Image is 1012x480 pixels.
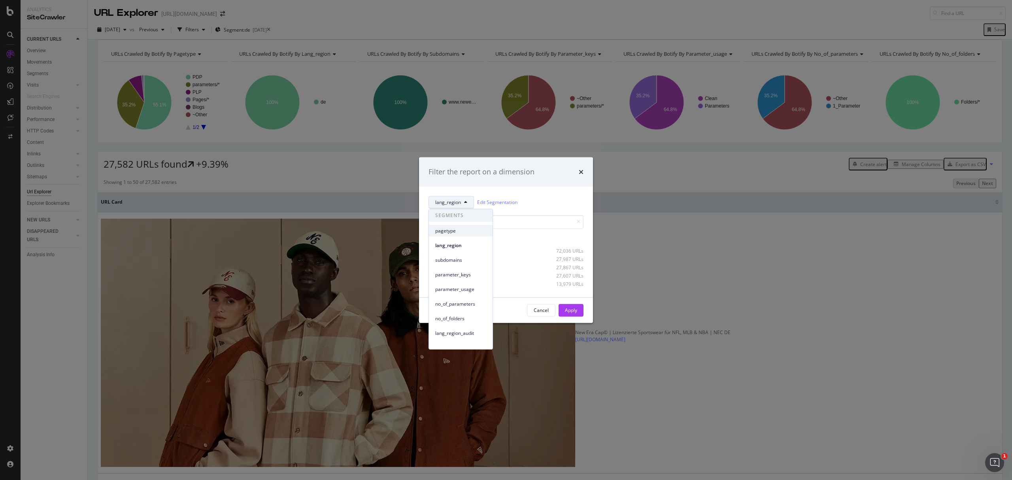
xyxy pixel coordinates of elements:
span: 1 [1001,453,1008,459]
div: Apply [565,307,577,314]
input: Search [429,215,583,229]
span: SEGMENTS [429,209,493,222]
span: parameter_usage [435,286,486,293]
div: Cancel [534,307,549,314]
button: Apply [559,304,583,316]
a: Edit Segmentation [477,198,517,206]
span: no_of_parameters [435,300,486,308]
button: Cancel [527,304,555,316]
div: times [579,167,583,177]
div: 27,867 URLs [545,264,583,271]
iframe: Intercom live chat [985,453,1004,472]
span: parameter_keys [435,271,486,278]
span: subdomains [435,257,486,264]
div: Select all data available [429,235,583,242]
div: Filter the report on a dimension [429,167,534,177]
div: 27,987 URLs [545,256,583,263]
span: PW-Optimizations [435,344,486,351]
span: lang_region [435,199,461,206]
span: pagetype [435,227,486,234]
span: lang_region_audit [435,330,486,337]
span: lang_region [435,242,486,249]
span: no_of_folders [435,315,486,322]
div: 72,036 URLs [545,248,583,254]
button: lang_region [429,196,474,208]
div: 13,979 URLs [545,281,583,287]
div: 27,607 URLs [545,272,583,279]
div: modal [419,157,593,323]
